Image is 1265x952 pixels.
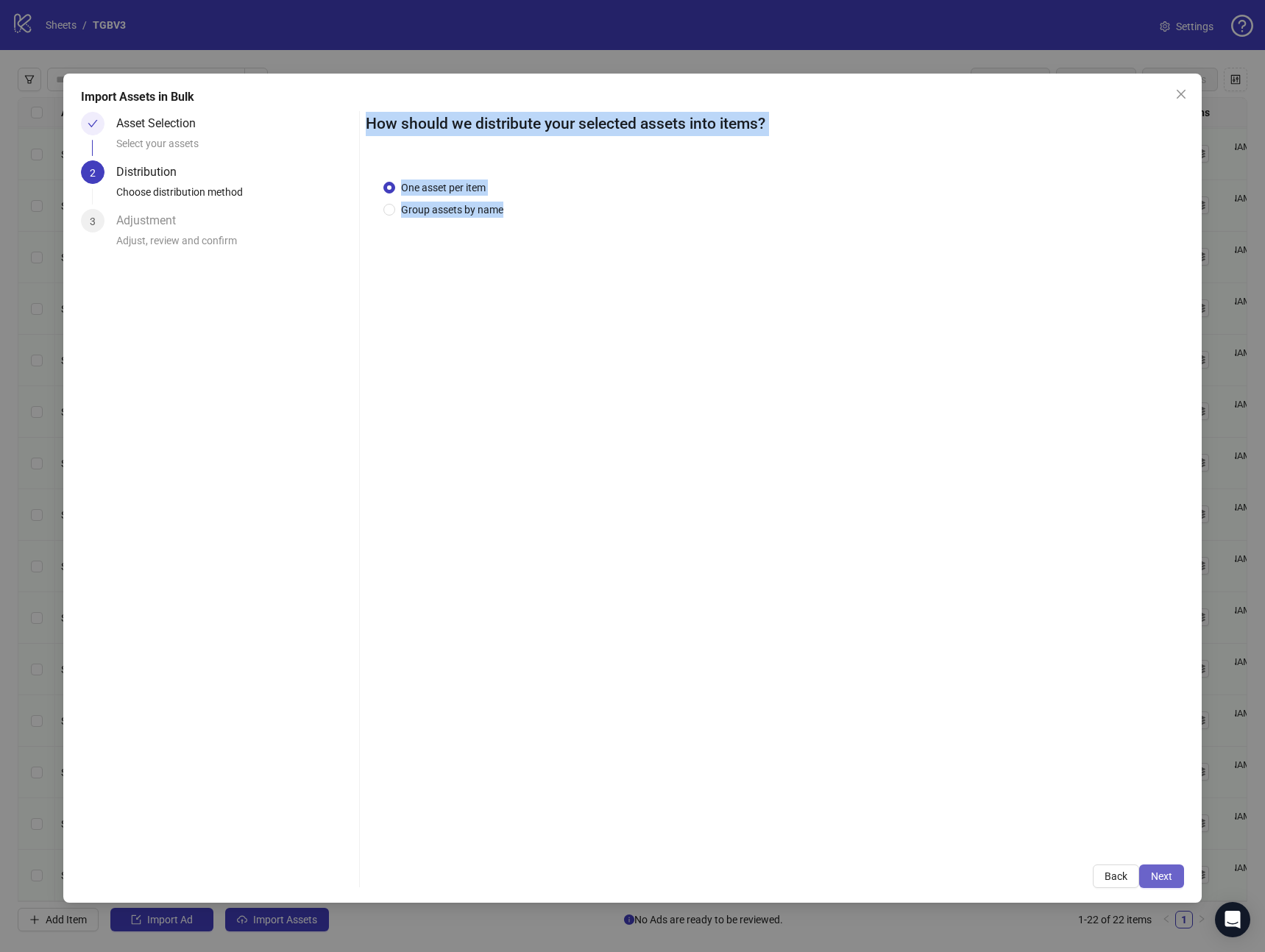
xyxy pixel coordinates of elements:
[1215,902,1250,937] div: Open Intercom Messenger
[1093,864,1139,888] button: Back
[116,184,354,209] div: Choose distribution method
[116,160,188,184] div: Distribution
[1169,82,1193,106] button: Close
[88,118,98,129] span: check
[1175,88,1187,100] span: close
[1105,870,1127,882] span: Back
[395,202,509,218] span: Group assets by name
[1151,870,1172,882] span: Next
[116,232,354,257] div: Adjust, review and confirm
[81,88,1184,106] div: Import Assets in Bulk
[116,209,188,232] div: Adjustment
[366,112,1184,136] h2: How should we distribute your selected assets into items?
[90,216,96,227] span: 3
[1139,864,1184,888] button: Next
[116,112,208,135] div: Asset Selection
[116,135,354,160] div: Select your assets
[395,180,492,196] span: One asset per item
[90,167,96,179] span: 2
